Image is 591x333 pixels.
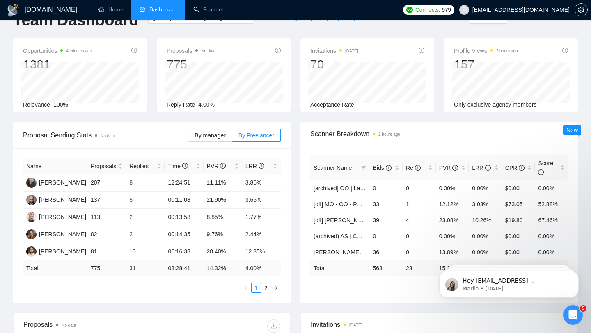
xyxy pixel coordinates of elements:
[242,192,281,209] td: 3.65%
[165,192,203,209] td: 00:11:08
[198,101,215,108] span: 4.00%
[238,132,274,139] span: By Freelancer
[242,260,281,276] td: 4.00 %
[26,178,37,188] img: ZA
[87,243,126,260] td: 81
[361,165,366,170] span: filter
[369,228,403,244] td: 0
[469,180,502,196] td: 0.00%
[126,192,165,209] td: 5
[378,132,400,137] time: 2 hours ago
[369,244,403,260] td: 36
[403,196,436,212] td: 1
[39,195,86,204] div: [PERSON_NAME]
[314,217,454,224] a: [off] [PERSON_NAME] | SEO | AA - Strict, High Budget
[131,48,137,53] span: info-circle
[126,174,165,192] td: 8
[403,228,436,244] td: 0
[261,283,271,293] li: 2
[485,165,491,171] span: info-circle
[436,196,469,212] td: 12.12%
[369,260,403,276] td: 563
[575,7,588,13] a: setting
[373,164,391,171] span: Bids
[403,260,436,276] td: 23
[538,160,553,176] span: Score
[427,253,591,311] iframe: Intercom notifications message
[369,180,403,196] td: 0
[26,195,37,205] img: AP
[66,49,92,53] time: 4 minutes ago
[242,209,281,226] td: 1.77%
[23,130,188,140] span: Proposal Sending Stats
[129,162,155,171] span: Replies
[310,260,369,276] td: Total
[26,196,86,203] a: AP[PERSON_NAME]
[310,57,358,72] div: 70
[349,323,362,327] time: [DATE]
[62,323,76,328] span: No data
[87,192,126,209] td: 137
[167,57,215,72] div: 775
[87,174,126,192] td: 207
[314,185,420,192] a: [archived] OO | Laravel | Taras | Top filters
[452,165,458,171] span: info-circle
[461,7,467,13] span: user
[436,244,469,260] td: 13.89%
[454,46,518,56] span: Profile Views
[535,212,568,228] td: 67.46%
[242,174,281,192] td: 3.86%
[535,180,568,196] td: 0.00%
[126,158,165,174] th: Replies
[252,283,261,292] a: 1
[87,260,126,276] td: 775
[575,3,588,16] button: setting
[193,6,224,13] a: searchScanner
[23,158,87,174] th: Name
[87,158,126,174] th: Proposals
[360,162,368,174] span: filter
[126,209,165,226] td: 2
[204,174,242,192] td: 11.11%
[23,319,152,333] div: Proposals
[26,229,37,239] img: MS
[454,101,537,108] span: Only exclusive agency members
[505,164,525,171] span: CPR
[271,283,281,293] button: right
[165,260,203,276] td: 03:28:41
[204,192,242,209] td: 21.90%
[314,233,459,239] a: (archived) AS | CRO|Migrate Shopify | [PERSON_NAME]
[126,243,165,260] td: 10
[415,165,421,171] span: info-circle
[13,11,138,30] h1: Team Dashboard
[403,212,436,228] td: 4
[273,285,278,290] span: right
[469,244,502,260] td: 0.00%
[126,260,165,276] td: 31
[149,6,177,13] span: Dashboard
[369,196,403,212] td: 33
[469,228,502,244] td: 0.00%
[251,283,261,293] li: 1
[87,226,126,243] td: 82
[39,178,86,187] div: [PERSON_NAME]
[195,132,225,139] span: By manager
[562,48,568,53] span: info-circle
[23,57,92,72] div: 1381
[535,244,568,260] td: 0.00%
[26,246,37,257] img: NN
[442,5,451,14] span: 979
[275,48,281,53] span: info-circle
[261,283,270,292] a: 2
[310,46,358,56] span: Invitations
[357,101,361,108] span: --
[23,101,50,108] span: Relevance
[419,48,424,53] span: info-circle
[220,163,226,169] span: info-circle
[26,230,86,237] a: MS[PERSON_NAME]
[26,212,37,222] img: AS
